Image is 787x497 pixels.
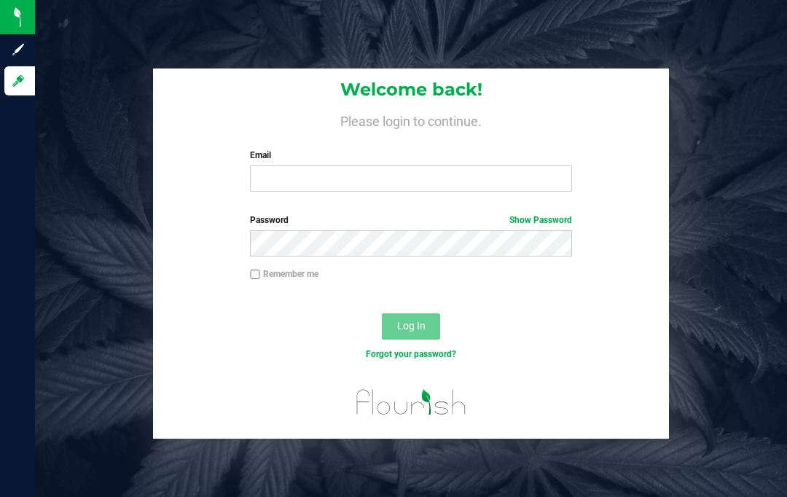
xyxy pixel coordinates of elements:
[250,149,572,162] label: Email
[347,376,476,428] img: flourish_logo.svg
[366,349,456,359] a: Forgot your password?
[250,215,289,225] span: Password
[11,42,26,57] inline-svg: Sign up
[397,320,426,332] span: Log In
[11,74,26,88] inline-svg: Log in
[250,267,318,281] label: Remember me
[382,313,440,340] button: Log In
[509,215,572,225] a: Show Password
[153,80,669,99] h1: Welcome back!
[153,111,669,128] h4: Please login to continue.
[250,270,260,280] input: Remember me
